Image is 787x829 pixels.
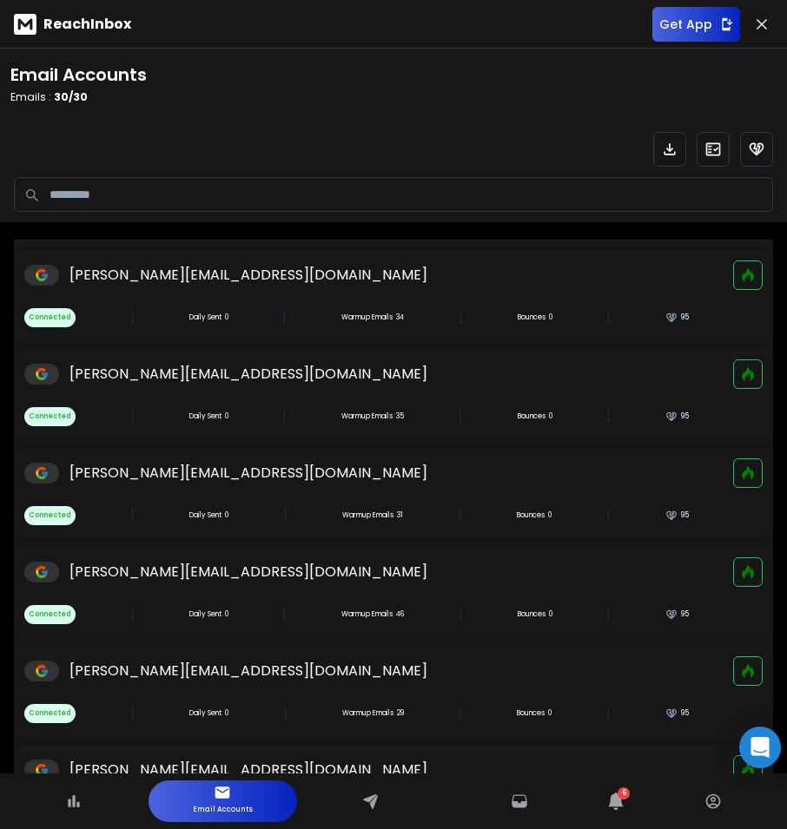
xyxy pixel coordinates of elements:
[652,7,740,42] button: Get App
[69,364,427,385] p: [PERSON_NAME][EMAIL_ADDRESS][DOMAIN_NAME]
[282,604,287,625] span: |
[282,307,287,328] span: |
[549,411,552,422] p: 0
[130,604,135,625] span: |
[606,505,611,526] span: |
[517,510,545,521] p: Bounces
[43,14,131,35] p: ReachInbox
[130,703,135,724] span: |
[517,708,545,719] p: Bounces
[342,510,393,521] p: Warmup Emails
[189,313,222,323] p: Daily Sent
[518,609,546,620] p: Bounces
[189,708,228,719] div: 0
[282,406,287,427] span: |
[189,411,228,422] div: 0
[69,661,427,681] p: [PERSON_NAME][EMAIL_ADDRESS][DOMAIN_NAME]
[459,307,463,328] span: |
[606,604,611,625] span: |
[548,708,552,719] p: 0
[130,505,135,526] span: |
[189,510,228,521] div: 0
[341,609,404,620] div: 46
[459,406,463,427] span: |
[283,505,288,526] span: |
[548,510,552,521] p: 0
[24,308,76,327] span: Connected
[518,411,546,422] p: Bounces
[342,708,393,719] p: Warmup Emails
[341,411,393,422] p: Warmup Emails
[665,411,689,423] div: 95
[189,609,222,620] p: Daily Sent
[739,727,781,768] div: Open Intercom Messenger
[193,801,253,819] p: Email Accounts
[341,609,393,620] p: Warmup Emails
[24,407,76,426] span: Connected
[24,704,76,723] span: Connected
[341,313,404,323] div: 34
[618,787,630,799] span: 6
[189,609,228,620] div: 0
[69,760,427,780] p: [PERSON_NAME][EMAIL_ADDRESS][DOMAIN_NAME]
[189,510,222,521] p: Daily Sent
[130,406,135,427] span: |
[54,89,88,104] span: 30 / 30
[459,604,463,625] span: |
[24,506,76,525] span: Connected
[665,707,689,720] div: 95
[665,609,689,621] div: 95
[189,411,222,422] p: Daily Sent
[342,708,404,719] div: 29
[10,63,147,87] h1: Email Accounts
[606,406,611,427] span: |
[549,313,552,323] p: 0
[189,708,222,719] p: Daily Sent
[189,313,228,323] div: 0
[69,265,427,286] p: [PERSON_NAME][EMAIL_ADDRESS][DOMAIN_NAME]
[130,307,135,328] span: |
[341,411,404,422] div: 35
[10,90,147,104] p: Emails :
[341,313,393,323] p: Warmup Emails
[606,307,611,328] span: |
[606,703,611,724] span: |
[458,703,462,724] span: |
[665,510,689,522] div: 95
[24,605,76,624] span: Connected
[342,510,403,521] div: 31
[69,562,427,582] p: [PERSON_NAME][EMAIL_ADDRESS][DOMAIN_NAME]
[665,312,689,324] div: 95
[458,505,462,526] span: |
[549,609,552,620] p: 0
[283,703,288,724] span: |
[69,463,427,484] p: [PERSON_NAME][EMAIL_ADDRESS][DOMAIN_NAME]
[518,313,546,323] p: Bounces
